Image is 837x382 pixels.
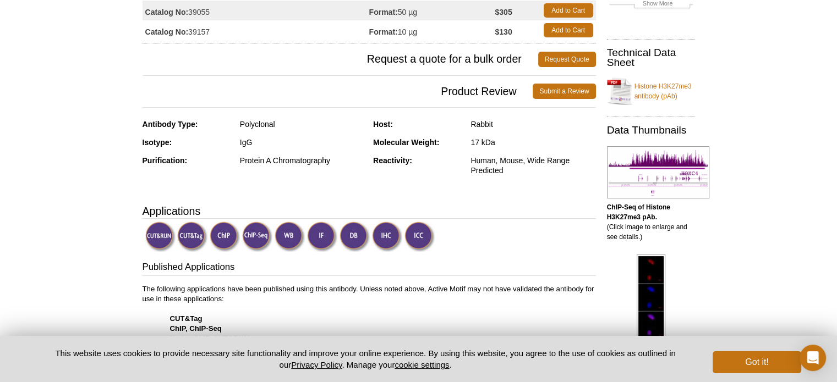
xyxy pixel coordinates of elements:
[544,23,593,37] a: Add to Cart
[713,351,801,373] button: Got it!
[143,203,596,219] h3: Applications
[637,254,665,340] img: Histone H3K27me3 antibody (pAb) tested by immunofluorescence.
[800,345,826,371] div: Open Intercom Messenger
[145,7,189,17] strong: Catalog No:
[607,203,670,221] b: ChIP-Seq of Histone H3K27me3 pAb.
[607,48,695,68] h2: Technical Data Sheet
[242,222,272,252] img: ChIP-Seq Validated
[538,52,596,67] a: Request Quote
[404,222,435,252] img: Immunocytochemistry Validated
[143,261,596,276] h3: Published Applications
[369,1,495,20] td: 50 µg
[369,20,495,40] td: 10 µg
[471,119,595,129] div: Rabbit
[373,138,439,147] strong: Molecular Weight:
[177,222,207,252] img: CUT&Tag Validated
[170,334,249,342] strong: Native ChIP, CUT&RUN
[240,137,365,147] div: IgG
[307,222,337,252] img: Immunofluorescence Validated
[471,156,595,175] div: Human, Mouse, Wide Range Predicted
[533,84,595,99] a: Submit a Review
[607,202,695,242] p: (Click image to enlarge and see details.)
[373,156,412,165] strong: Reactivity:
[372,222,402,252] img: Immunohistochemistry Validated
[143,120,198,129] strong: Antibody Type:
[36,347,695,370] p: This website uses cookies to provide necessary site functionality and improve your online experie...
[369,27,398,37] strong: Format:
[143,20,369,40] td: 39157
[369,7,398,17] strong: Format:
[607,125,695,135] h2: Data Thumbnails
[495,27,512,37] strong: $130
[143,156,188,165] strong: Purification:
[145,27,189,37] strong: Catalog No:
[340,222,370,252] img: Dot Blot Validated
[395,360,449,369] button: cookie settings
[170,314,203,323] strong: CUT&Tag
[143,52,538,67] span: Request a quote for a bulk order
[275,222,305,252] img: Western Blot Validated
[495,7,512,17] strong: $305
[471,137,595,147] div: 17 kDa
[145,222,176,252] img: CUT&RUN Validated
[143,84,533,99] span: Product Review
[607,146,709,198] img: Histone H3K27me3 antibody (pAb) tested by ChIP-Seq.
[240,119,365,129] div: Polyclonal
[170,324,222,333] strong: ChIP, ChIP-Seq
[607,75,695,108] a: Histone H3K27me3 antibody (pAb)
[210,222,240,252] img: ChIP Validated
[291,360,342,369] a: Privacy Policy
[544,3,593,18] a: Add to Cart
[373,120,393,129] strong: Host:
[143,1,369,20] td: 39055
[240,156,365,165] div: Protein A Chromatography
[143,138,172,147] strong: Isotype:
